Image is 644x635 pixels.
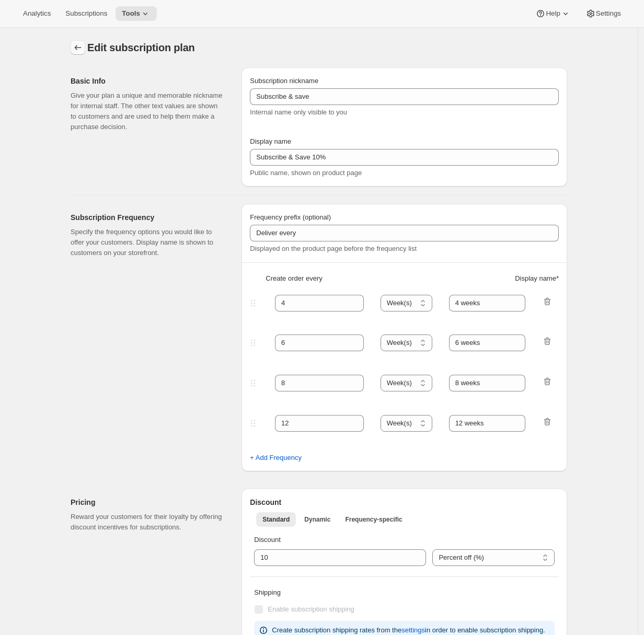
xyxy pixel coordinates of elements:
[71,497,225,507] h2: Pricing
[596,9,621,18] span: Settings
[254,587,555,598] p: Shipping
[71,512,225,533] p: Reward your customers for their loyalty by offering discount incentives for subscriptions.
[272,626,545,634] span: Create subscription shipping rates from the in order to enable subscription shipping.
[59,6,113,21] button: Subscriptions
[250,149,559,166] input: Subscribe & Save
[250,88,559,105] input: Subscribe & Save
[449,295,526,311] input: 1 month
[254,535,555,545] p: Discount
[122,9,140,18] span: Tools
[449,375,526,391] input: 1 month
[250,497,559,507] h2: Discount
[304,515,330,524] span: Dynamic
[71,76,225,86] h2: Basic Info
[250,245,417,252] span: Displayed on the product page before the frequency list
[250,213,331,221] span: Frequency prefix (optional)
[579,6,627,21] button: Settings
[515,273,559,284] span: Display name *
[71,212,225,223] h2: Subscription Frequency
[71,227,225,258] p: Specify the frequency options you would like to offer your customers. Display name is shown to cu...
[250,225,559,241] input: Deliver every
[87,42,195,53] span: Edit subscription plan
[65,9,107,18] span: Subscriptions
[116,6,157,21] button: Tools
[244,449,308,466] button: + Add Frequency
[266,273,322,284] span: Create order every
[250,169,362,177] span: Public name, shown on product page
[449,415,526,432] input: 1 month
[449,334,526,351] input: 1 month
[250,108,347,116] span: Internal name only visible to you
[250,453,302,463] span: + Add Frequency
[17,6,57,21] button: Analytics
[250,77,318,85] span: Subscription nickname
[529,6,577,21] button: Help
[71,40,85,55] button: Subscription plans
[262,515,290,524] span: Standard
[23,9,51,18] span: Analytics
[268,605,354,613] span: Enable subscription shipping
[254,549,410,566] input: 10
[250,137,291,145] span: Display name
[71,90,225,132] p: Give your plan a unique and memorable nickname for internal staff. The other text values are show...
[345,515,402,524] span: Frequency-specific
[546,9,560,18] span: Help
